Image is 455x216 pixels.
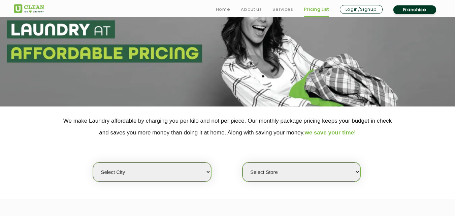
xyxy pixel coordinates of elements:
a: Services [272,5,293,13]
a: About us [241,5,262,13]
a: Home [216,5,230,13]
a: Franchise [393,5,436,14]
a: Login/Signup [340,5,383,14]
span: we save your time! [305,129,356,136]
p: We make Laundry affordable by charging you per kilo and not per piece. Our monthly package pricin... [14,115,442,138]
img: UClean Laundry and Dry Cleaning [14,4,44,13]
a: Pricing List [304,5,329,13]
